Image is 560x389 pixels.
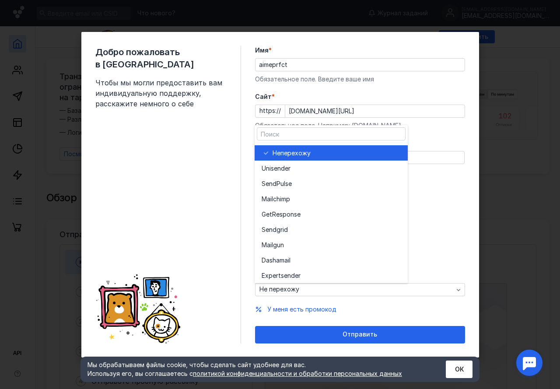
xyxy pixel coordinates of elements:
span: Добро пожаловать в [GEOGRAPHIC_DATA] [95,46,227,70]
span: G [262,210,266,219]
button: Expertsender [255,268,408,283]
div: grid [255,143,408,283]
span: pertsender [269,271,301,280]
span: Не [273,149,280,158]
span: Mail [262,241,273,249]
span: r [288,164,290,173]
div: Обязательное поле. Например: [DOMAIN_NAME] [255,121,465,130]
button: У меня есть промокод [267,305,336,314]
button: Unisender [255,161,408,176]
span: e [288,179,292,188]
button: SendPulse [255,176,408,191]
button: Неперехожу [255,145,408,161]
button: Не перехожу [255,283,465,296]
span: Имя [255,46,269,55]
button: Dashamail [255,252,408,268]
span: Не перехожу [259,286,299,293]
span: gun [273,241,284,249]
span: Mailchim [262,195,286,203]
span: Чтобы мы могли предоставить вам индивидуальную поддержку, расскажите немного о себе [95,77,227,109]
span: Unisende [262,164,288,173]
span: p [286,195,290,203]
span: l [289,256,290,265]
div: Мы обрабатываем файлы cookie, чтобы сделать сайт удобнее для вас. Используя его, вы соглашаетесь c [87,361,424,378]
span: Cайт [255,92,272,101]
button: Sendgrid [255,222,408,237]
button: Отправить [255,326,465,343]
span: перехожу [280,149,311,158]
button: GetResponse [255,207,408,222]
button: Mailchimp [255,191,408,207]
span: SendPuls [262,179,288,188]
span: etResponse [266,210,301,219]
button: ОК [446,361,472,378]
span: id [283,225,288,234]
a: политикой конфиденциальности и обработки персональных данных [193,370,402,377]
div: Обязательное поле. Введите ваше имя [255,75,465,84]
input: Поиск [257,128,405,140]
span: Dashamai [262,256,289,265]
span: Отправить [343,331,377,338]
button: Mailgun [255,237,408,252]
span: Sendgr [262,225,283,234]
span: Ex [262,271,269,280]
